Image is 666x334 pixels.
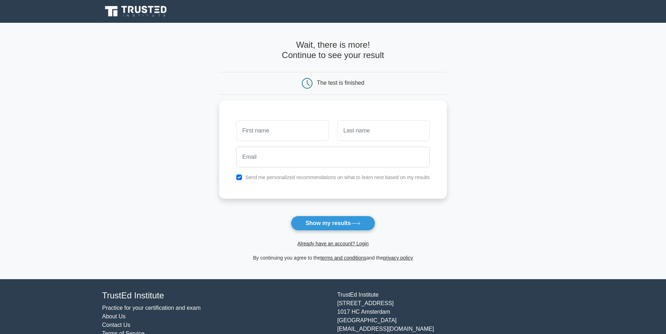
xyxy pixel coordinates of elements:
[102,291,329,301] h4: TrustEd Institute
[297,241,368,246] a: Already have an account? Login
[320,255,366,261] a: terms and conditions
[245,174,430,180] label: Send me personalized recommendations on what to learn next based on my results
[236,120,329,141] input: First name
[102,313,126,319] a: About Us
[219,40,447,61] h4: Wait, there is more! Continue to see your result
[236,147,430,167] input: Email
[215,254,451,262] div: By continuing you agree to the and the
[102,322,130,328] a: Contact Us
[337,120,430,141] input: Last name
[317,80,364,86] div: The test is finished
[383,255,413,261] a: privacy policy
[102,305,201,311] a: Practice for your certification and exam
[291,216,375,231] button: Show my results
